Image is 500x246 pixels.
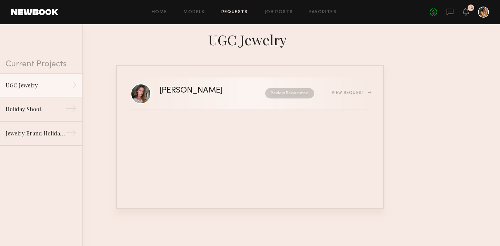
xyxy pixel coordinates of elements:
a: Home [152,10,167,15]
div: → [66,79,77,93]
a: Job Posts [264,10,293,15]
div: 13 [469,6,473,10]
a: [PERSON_NAME]Review RequestedView Request [131,77,369,110]
div: View Request [332,91,369,95]
div: [PERSON_NAME] [159,87,244,95]
div: → [66,127,77,141]
div: UGC Jewelry [6,81,66,89]
div: Jewelry Brand Holiday Shoot [6,129,66,138]
div: → [66,103,77,117]
a: Models [183,10,204,15]
a: Requests [221,10,248,15]
div: UGC Jewelry [116,30,384,48]
nb-request-status: Review Requested [265,88,314,98]
div: Holiday Shoot [6,105,66,113]
a: Favorites [309,10,337,15]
